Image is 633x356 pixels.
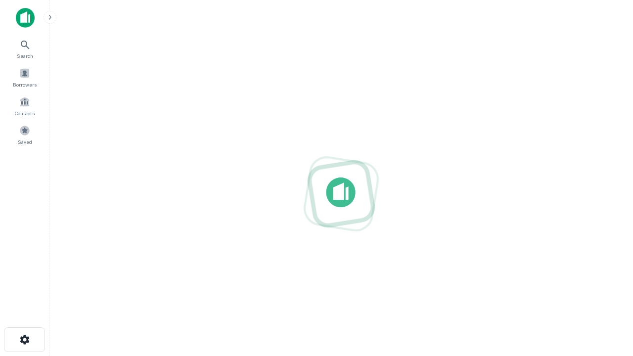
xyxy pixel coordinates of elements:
a: Search [3,35,46,62]
span: Borrowers [13,81,37,89]
span: Search [17,52,33,60]
a: Contacts [3,92,46,119]
span: Contacts [15,109,35,117]
span: Saved [18,138,32,146]
img: capitalize-icon.png [16,8,35,28]
iframe: Chat Widget [584,277,633,324]
a: Saved [3,121,46,148]
a: Borrowers [3,64,46,90]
